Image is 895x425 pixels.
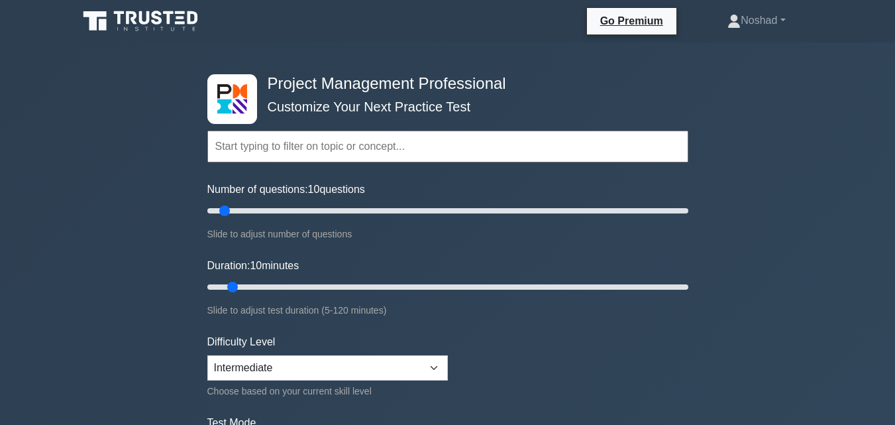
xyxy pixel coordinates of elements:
[207,226,688,242] div: Slide to adjust number of questions
[592,13,671,29] a: Go Premium
[207,334,276,350] label: Difficulty Level
[696,7,817,34] a: Noshad
[207,131,688,162] input: Start typing to filter on topic or concept...
[308,184,320,195] span: 10
[207,182,365,198] label: Number of questions: questions
[207,383,448,399] div: Choose based on your current skill level
[207,258,299,274] label: Duration: minutes
[250,260,262,271] span: 10
[262,74,623,93] h4: Project Management Professional
[207,302,688,318] div: Slide to adjust test duration (5-120 minutes)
